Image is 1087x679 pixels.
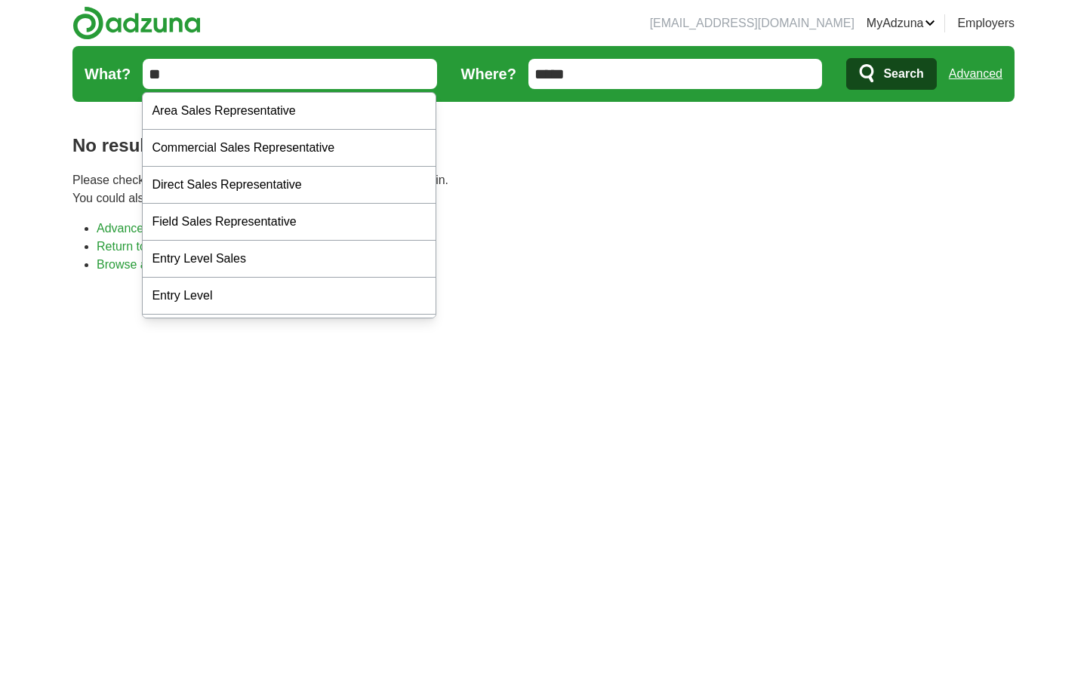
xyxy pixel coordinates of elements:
[143,204,436,241] div: Field Sales Representative
[143,167,436,204] div: Direct Sales Representative
[143,93,436,130] div: Area Sales Representative
[97,222,190,235] a: Advanced search
[846,58,936,90] button: Search
[949,59,1002,89] a: Advanced
[143,241,436,278] div: Entry Level Sales
[957,14,1015,32] a: Employers
[97,240,313,253] a: Return to the home page and start again
[72,171,1015,207] p: Please check your spelling or enter another search term and try again. You could also try one of ...
[867,14,936,32] a: MyAdzuna
[143,130,436,167] div: Commercial Sales Representative
[97,258,401,271] a: Browse all live results across the [GEOGRAPHIC_DATA]
[143,315,436,352] div: Entry Level Accounting
[72,132,1015,159] h1: No results found
[85,63,131,85] label: What?
[72,6,201,40] img: Adzuna logo
[883,59,923,89] span: Search
[143,278,436,315] div: Entry Level
[650,14,855,32] li: [EMAIL_ADDRESS][DOMAIN_NAME]
[461,63,516,85] label: Where?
